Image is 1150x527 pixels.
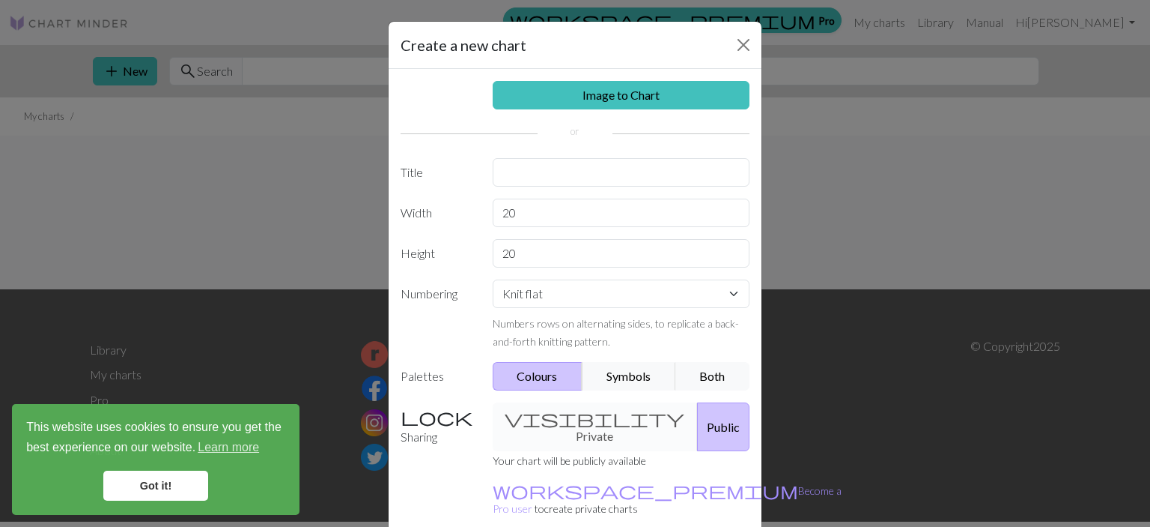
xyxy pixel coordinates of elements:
button: Symbols [582,362,676,391]
a: Become a Pro user [493,484,842,515]
button: Public [697,403,749,451]
label: Width [392,199,484,227]
a: learn more about cookies [195,436,261,459]
span: This website uses cookies to ensure you get the best experience on our website. [26,418,285,459]
label: Height [392,239,484,268]
small: Your chart will be publicly available [493,454,646,467]
h5: Create a new chart [401,34,526,56]
a: Image to Chart [493,81,750,109]
a: dismiss cookie message [103,471,208,501]
div: cookieconsent [12,404,299,515]
small: to create private charts [493,484,842,515]
span: workspace_premium [493,480,798,501]
label: Sharing [392,403,484,451]
small: Numbers rows on alternating sides, to replicate a back-and-forth knitting pattern. [493,317,739,348]
button: Close [731,33,755,57]
button: Both [675,362,750,391]
label: Palettes [392,362,484,391]
label: Numbering [392,280,484,350]
label: Title [392,158,484,187]
button: Colours [493,362,583,391]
